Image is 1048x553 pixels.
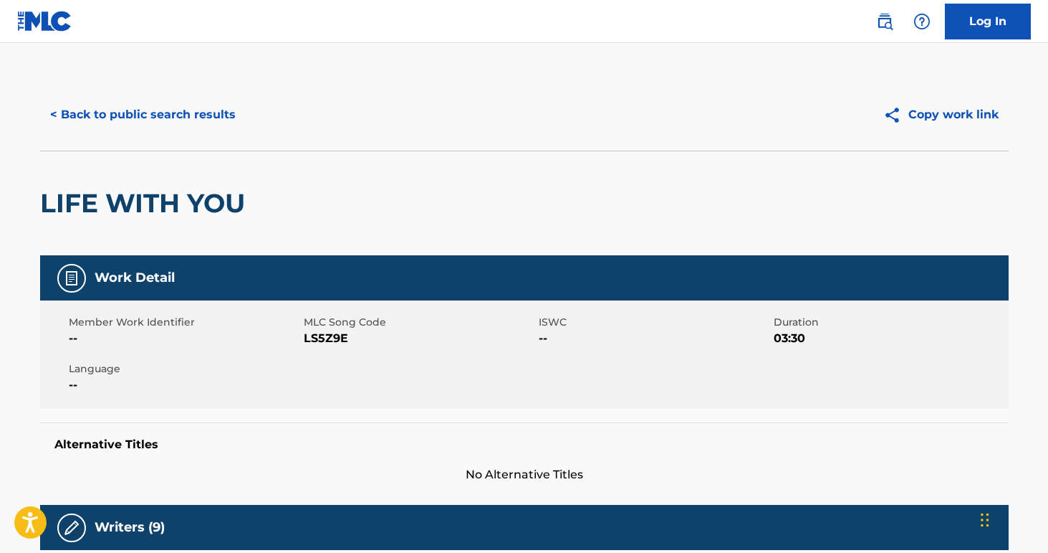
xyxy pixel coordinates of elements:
iframe: Resource Center [1008,349,1048,465]
span: ISWC [539,315,770,330]
span: Duration [774,315,1005,330]
img: search [876,13,893,30]
button: Copy work link [873,97,1009,133]
a: Log In [945,4,1031,39]
span: Language [69,361,300,377]
h5: Alternative Titles [54,438,994,452]
span: -- [69,377,300,394]
img: Writers [63,519,80,537]
a: Public Search [870,7,899,36]
button: < Back to public search results [40,97,246,133]
span: No Alternative Titles [40,466,1009,483]
img: Copy work link [883,106,908,124]
iframe: Chat Widget [976,484,1048,553]
img: MLC Logo [17,11,72,32]
span: LS5Z9E [304,330,535,347]
span: MLC Song Code [304,315,535,330]
img: help [913,13,931,30]
span: -- [69,330,300,347]
img: Work Detail [63,270,80,287]
h2: LIFE WITH YOU [40,187,252,219]
h5: Writers (9) [95,519,165,536]
span: 03:30 [774,330,1005,347]
span: Member Work Identifier [69,315,300,330]
span: -- [539,330,770,347]
h5: Work Detail [95,270,175,286]
div: Help [908,7,936,36]
div: Drag [981,498,989,542]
